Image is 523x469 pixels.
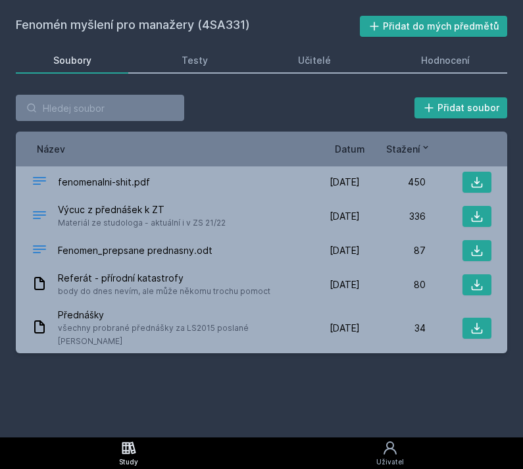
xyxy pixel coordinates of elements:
[360,16,508,37] button: Přidat do mých předmětů
[330,244,360,257] span: [DATE]
[257,437,523,469] a: Uživatel
[37,142,65,156] button: Název
[360,244,426,257] div: 87
[58,244,212,257] span: Fenomen_prepsane prednasny.odt
[414,97,508,118] button: Přidat soubor
[119,457,138,467] div: Study
[32,173,47,192] div: PDF
[58,216,226,230] span: Materiál ze studologa - aktuální i v ZS 21/22
[16,16,360,37] h2: Fenomén myšlení pro manažery (4SA331)
[58,176,150,189] span: fenomenalni-shit.pdf
[421,54,470,67] div: Hodnocení
[58,322,289,348] span: všechny probrané přednášky za LS2015 poslané [PERSON_NAME]
[330,176,360,189] span: [DATE]
[330,210,360,223] span: [DATE]
[330,278,360,291] span: [DATE]
[144,47,245,74] a: Testy
[32,207,47,226] div: .PDF
[360,322,426,335] div: 34
[386,142,431,156] button: Stažení
[58,203,226,216] span: Výcuc z přednášek k ZT
[330,322,360,335] span: [DATE]
[58,272,270,285] span: Referát - přírodní katastrofy
[16,47,128,74] a: Soubory
[335,142,365,156] button: Datum
[376,457,404,467] div: Uživatel
[182,54,208,67] div: Testy
[32,241,47,260] div: ODT
[58,285,270,298] span: body do dnes nevím, ale může někomu trochu pomoct
[360,210,426,223] div: 336
[16,95,184,121] input: Hledej soubor
[386,142,420,156] span: Stažení
[58,309,289,322] span: Přednášky
[261,47,368,74] a: Učitelé
[53,54,91,67] div: Soubory
[384,47,507,74] a: Hodnocení
[298,54,331,67] div: Učitelé
[360,278,426,291] div: 80
[360,176,426,189] div: 450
